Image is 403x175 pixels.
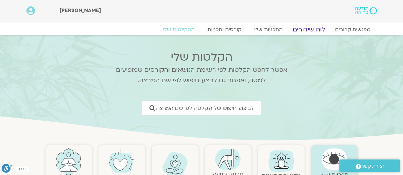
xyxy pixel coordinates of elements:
[285,26,333,33] a: לוח שידורים
[361,162,384,171] span: יצירת קשר
[339,159,400,172] a: יצירת קשר
[60,7,101,14] span: [PERSON_NAME]
[142,101,261,115] a: לביצוע חיפוש של הקלטה לפי שם המרצה
[156,105,254,111] span: לביצוע חיפוש של הקלטה לפי שם המרצה
[108,51,296,64] h2: הקלטות שלי
[248,26,289,33] a: התכניות שלי
[201,26,248,33] a: קורסים ותכניות
[26,26,377,33] nav: Menu
[156,26,201,33] a: ההקלטות שלי
[108,65,296,86] p: אפשר לחפש הקלטות לפי רשימת הנושאים והקורסים שמופיעים למטה, ואפשר גם לבצע חיפוש לפי שם המרצה.
[329,26,377,33] a: מפגשים קרובים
